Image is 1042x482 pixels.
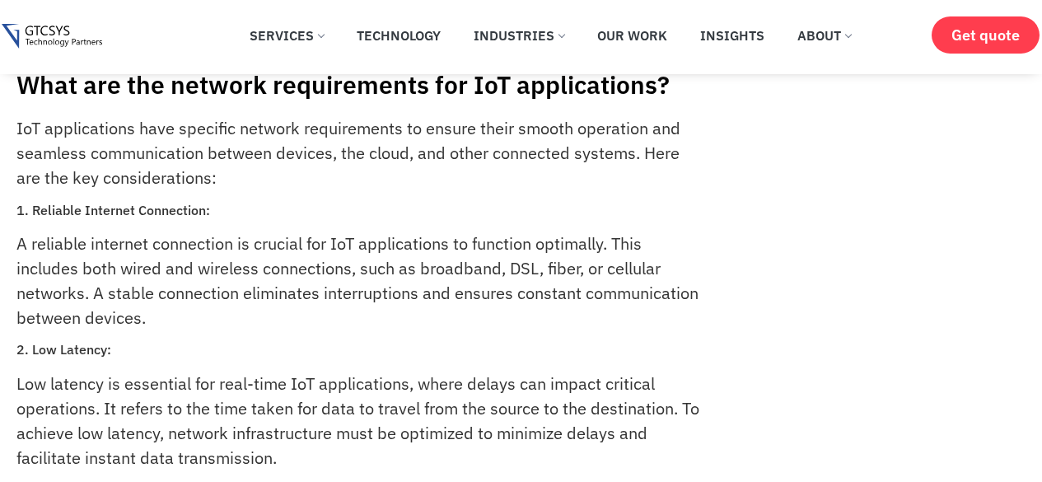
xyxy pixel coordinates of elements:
[688,17,777,54] a: Insights
[585,17,680,54] a: Our Work
[16,232,703,330] p: A reliable internet connection is crucial for IoT applications to function optimally. This includ...
[932,16,1040,54] a: Get quote
[785,17,863,54] a: About
[951,26,1020,44] span: Get quote
[16,70,723,100] h1: What are the network requirements for IoT applications?
[461,17,577,54] a: Industries
[344,17,453,54] a: Technology
[16,116,703,190] p: IoT applications have specific network requirements to ensure their smooth operation and seamless...
[16,372,703,470] p: Low latency is essential for real-time IoT applications, where delays can impact critical operati...
[2,24,101,49] img: Gtcsys logo
[16,342,703,358] h3: 2. Low Latency:
[16,203,703,218] h3: 1. Reliable Internet Connection:
[237,17,336,54] a: Services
